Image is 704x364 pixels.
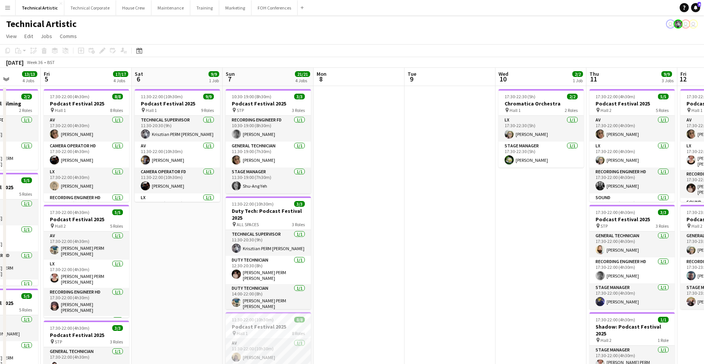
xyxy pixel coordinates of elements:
span: 10:30-19:00 (8h30m) [232,94,271,99]
span: View [6,33,17,40]
span: 1/1 [658,317,669,322]
span: 8 Roles [292,330,305,336]
app-job-card: 11:30-22:00 (10h30m)3/3Duty Tech: Podcast Festival 2025 ALL SPACES3 RolesTechnical Supervisor1/11... [226,196,311,309]
span: 3 Roles [656,223,669,229]
span: Hall 2 [691,223,702,229]
h3: Podcast Festival 2025 [226,323,311,330]
span: STP [237,107,244,113]
span: 17/17 [113,71,128,77]
span: 17:30-22:00 (4h30m) [596,94,635,99]
span: Thu [589,70,599,77]
div: 11:30-22:00 (10h30m)9/9Podcast Festival 2025 Hall 19 RolesTechnical Supervisor1/111:30-20:30 (9h)... [135,89,220,202]
app-card-role: Stage Manager1/111:30-19:00 (7h30m)Shu-Ang Yeh [226,168,311,193]
div: 1 Job [573,78,583,83]
a: Comms [57,31,80,41]
div: 17:30-22:00 (4h30m)5/5Podcast Festival 2025 Hall 25 RolesAV1/117:30-22:00 (4h30m)[PERSON_NAME]LX1... [589,89,675,202]
button: Technical Corporate [64,0,116,15]
span: 3 Roles [110,339,123,345]
h3: Duty Tech: Podcast Festival 2025 [226,208,311,221]
h3: Podcast Festival 2025 [44,216,129,223]
span: 2 Roles [19,107,32,113]
span: Hall 1 [146,107,157,113]
app-card-role: AV1/117:30-22:00 (4h30m)[PERSON_NAME] [589,116,675,142]
span: 9 Roles [201,107,214,113]
app-card-role: Camera Operator FD1/111:30-22:00 (10h30m)[PERSON_NAME] [135,168,220,193]
span: Hall 2 [55,223,66,229]
span: 1 Role [658,337,669,343]
span: 5/5 [21,293,32,299]
span: 13/13 [22,71,37,77]
h3: Podcast Festival 2025 [589,100,675,107]
span: 4 [698,2,701,7]
span: Week 36 [25,59,44,65]
span: 3 Roles [292,107,305,113]
span: 17:30-22:30 (5h) [505,94,535,99]
app-card-role: Camera Operator HD1/117:30-22:00 (4h30m)[PERSON_NAME] [44,142,129,168]
app-card-role: Recording Engineer HD1/117:30-22:00 (4h30m)[PERSON_NAME] [589,168,675,193]
span: 7 [225,75,235,83]
button: Maintenance [151,0,190,15]
span: 2 Roles [565,107,578,113]
span: 2/2 [572,71,583,77]
div: 4 Jobs [295,78,310,83]
span: 3/3 [294,94,305,99]
span: 11:30-22:00 (10h30m) [141,94,183,99]
span: 5 Roles [656,107,669,113]
div: 4 Jobs [22,78,37,83]
h3: Podcast Festival 2025 [226,100,311,107]
h3: Shadow: Podcast Festival 2025 [589,323,675,337]
button: FOH Conferences [252,0,298,15]
h3: Podcast Festival 2025 [44,332,129,338]
div: 17:30-22:00 (4h30m)5/5Podcast Festival 2025 Hall 25 RolesAV1/117:30-22:00 (4h30m)[PERSON_NAME] PE... [44,205,129,318]
span: 5 Roles [110,223,123,229]
a: Jobs [38,31,55,41]
span: Jobs [41,33,52,40]
span: Hall 2 [600,107,612,113]
span: 10 [497,75,508,83]
span: STP [600,223,608,229]
span: 5 [43,75,50,83]
a: 4 [691,3,700,12]
div: 17:30-22:00 (4h30m)8/8Podcast Festival 2025 Hall 18 RolesAV1/117:30-22:00 (4h30m)[PERSON_NAME]Cam... [44,89,129,202]
div: 1 Job [209,78,219,83]
span: Fri [44,70,50,77]
span: 17:30-22:00 (4h30m) [596,317,635,322]
span: 12 [679,75,686,83]
app-card-role: AV1/117:30-22:00 (4h30m)[PERSON_NAME] [44,116,129,142]
span: 5/5 [112,209,123,215]
span: 3/3 [658,209,669,215]
span: Hall 1 [237,330,248,336]
span: 5/5 [21,177,32,183]
span: 6 [134,75,143,83]
app-card-role: LX1/117:30-22:00 (4h30m)[PERSON_NAME] [589,142,675,168]
span: 11:30-22:00 (10h30m) [232,317,274,322]
span: 17:30-22:00 (4h30m) [50,94,89,99]
span: Hall 2 [600,337,612,343]
span: ALL SPACES [237,222,259,227]
app-card-role: Recording Engineer FD1/110:30-19:00 (8h30m)[PERSON_NAME] [226,116,311,142]
span: 17:30-22:00 (4h30m) [50,325,89,331]
app-card-role: General Technician1/111:30-19:00 (7h30m)[PERSON_NAME] [226,142,311,168]
div: 10:30-19:00 (8h30m)3/3Podcast Festival 2025 STP3 RolesRecording Engineer FD1/110:30-19:00 (8h30m)... [226,89,311,193]
app-user-avatar: Krisztian PERM Vass [674,19,683,29]
span: 8/8 [112,94,123,99]
button: Training [190,0,219,15]
button: Technical Artistic [16,0,64,15]
app-card-role: Sound1/1 [44,316,129,342]
h3: Podcast Festival 2025 [135,100,220,107]
app-card-role: Technical Supervisor1/111:30-20:30 (9h)Krisztian PERM [PERSON_NAME] [135,116,220,142]
span: 9/9 [203,94,214,99]
a: View [3,31,20,41]
app-job-card: 17:30-22:30 (5h)2/2Chromatica Orchestra Hall 12 RolesLX1/117:30-22:30 (5h)[PERSON_NAME]Stage Mana... [499,89,584,168]
h3: Chromatica Orchestra [499,100,584,107]
app-card-role: Sound1/117:30-22:00 (4h30m) [589,193,675,219]
app-card-role: Recording Engineer HD1/117:30-22:00 (4h30m) [44,193,129,222]
span: 3/3 [112,325,123,331]
span: 17:30-22:00 (4h30m) [596,209,635,215]
div: 17:30-22:00 (4h30m)3/3Podcast Festival 2025 STP3 RolesGeneral Technician1/117:30-22:00 (4h30m)[PE... [589,205,675,309]
app-card-role: LX1/117:30-22:00 (4h30m)[PERSON_NAME] [44,168,129,193]
app-user-avatar: Nathan PERM Birdsall [689,19,698,29]
span: 21/21 [295,71,310,77]
span: 8 [315,75,327,83]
